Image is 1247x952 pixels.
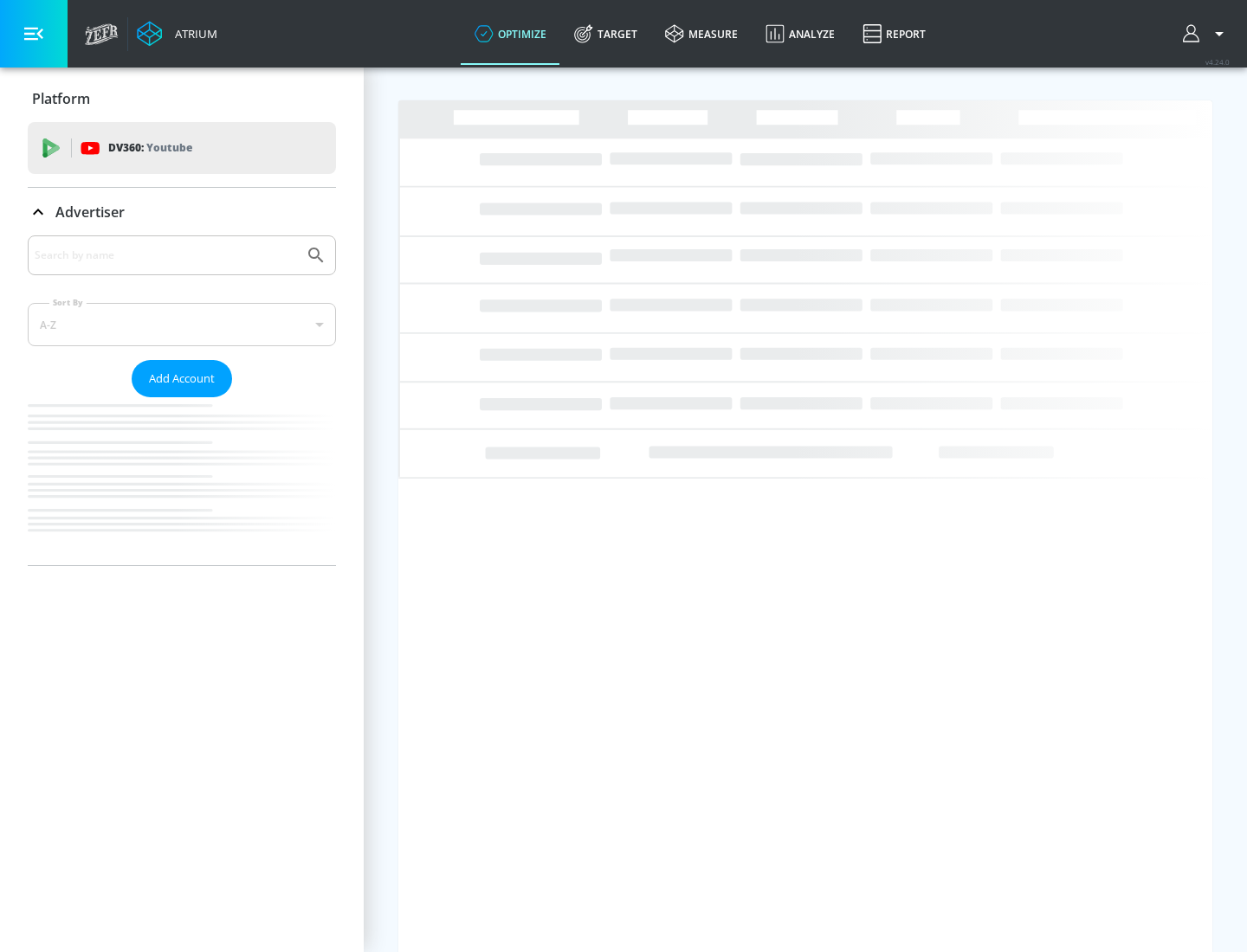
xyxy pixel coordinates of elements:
[651,3,752,65] a: measure
[28,188,336,236] div: Advertiser
[28,74,336,123] div: Platform
[146,138,192,157] p: Youtube
[28,303,336,346] div: A-Z
[168,26,217,42] div: Atrium
[28,397,336,565] nav: list of Advertiser
[35,244,297,267] input: Search by name
[461,3,560,65] a: optimize
[1205,57,1230,67] span: v 4.24.0
[149,369,215,389] span: Add Account
[752,3,849,65] a: Analyze
[28,122,336,174] div: DV360: Youtube
[32,89,90,108] p: Platform
[560,3,651,65] a: Target
[137,21,217,47] a: Atrium
[28,235,336,565] div: Advertiser
[49,297,87,308] label: Sort By
[55,203,125,222] p: Advertiser
[132,360,232,397] button: Add Account
[108,138,192,158] p: DV360:
[849,3,940,65] a: Report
